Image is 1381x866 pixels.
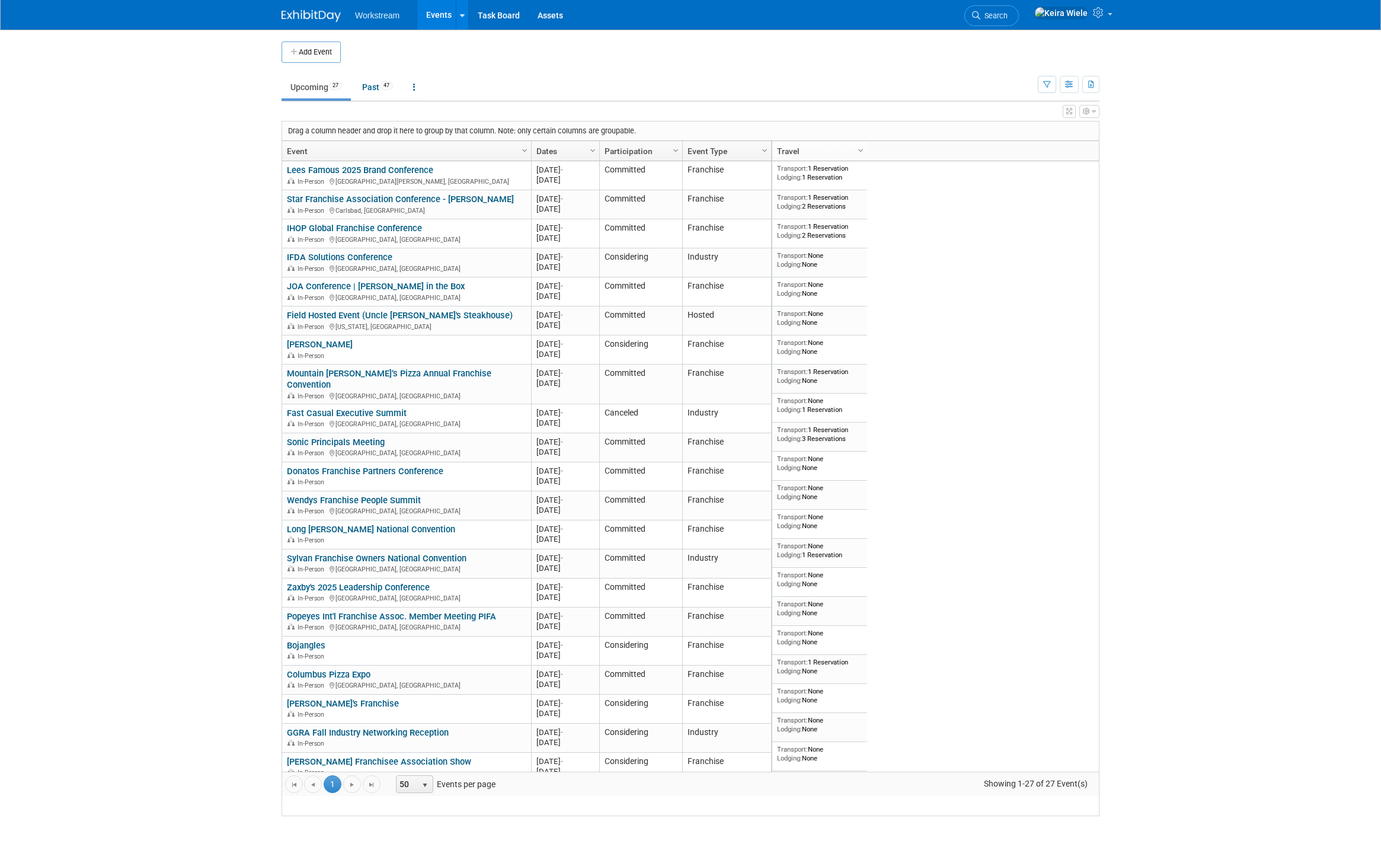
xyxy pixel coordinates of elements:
[777,368,863,385] div: 1 Reservation None
[682,462,771,491] td: Franchise
[561,699,563,708] span: -
[536,310,594,320] div: [DATE]
[298,769,328,776] span: In-Person
[599,433,682,462] td: Committed
[777,493,802,501] span: Lodging:
[682,404,771,433] td: Industry
[599,306,682,335] td: Committed
[287,622,526,632] div: [GEOGRAPHIC_DATA], [GEOGRAPHIC_DATA]
[298,653,328,660] span: In-Person
[599,549,682,579] td: Committed
[536,582,594,592] div: [DATE]
[287,176,526,186] div: [GEOGRAPHIC_DATA][PERSON_NAME], [GEOGRAPHIC_DATA]
[536,175,594,185] div: [DATE]
[287,392,295,398] img: In-Person Event
[561,408,563,417] span: -
[670,141,683,159] a: Column Settings
[682,219,771,248] td: Franchise
[353,76,402,98] a: Past47
[298,352,328,360] span: In-Person
[682,579,771,608] td: Franchise
[287,265,295,271] img: In-Person Event
[536,611,594,621] div: [DATE]
[287,263,526,273] div: [GEOGRAPHIC_DATA], [GEOGRAPHIC_DATA]
[287,292,526,302] div: [GEOGRAPHIC_DATA], [GEOGRAPHIC_DATA]
[682,433,771,462] td: Franchise
[287,740,295,746] img: In-Person Event
[777,658,863,675] div: 1 Reservation None
[682,520,771,549] td: Franchise
[536,708,594,718] div: [DATE]
[688,141,763,161] a: Event Type
[536,679,594,689] div: [DATE]
[298,323,328,331] span: In-Person
[287,368,491,390] a: Mountain [PERSON_NAME]’s Pizza Annual Franchise Convention
[682,608,771,637] td: Franchise
[536,476,594,486] div: [DATE]
[520,146,529,155] span: Column Settings
[536,524,594,534] div: [DATE]
[287,207,295,213] img: In-Person Event
[777,193,808,202] span: Transport:
[367,780,376,790] span: Go to the last page
[329,81,342,90] span: 27
[777,754,802,762] span: Lodging:
[682,365,771,404] td: Franchise
[298,711,328,718] span: In-Person
[298,207,328,215] span: In-Person
[561,466,563,475] span: -
[760,146,769,155] span: Column Settings
[599,753,682,782] td: Considering
[287,495,421,506] a: Wendys Franchise People Summit
[777,368,808,376] span: Transport:
[536,553,594,563] div: [DATE]
[287,769,295,775] img: In-Person Event
[777,426,863,443] div: 1 Reservation 3 Reservations
[777,338,863,356] div: None None
[682,724,771,753] td: Industry
[777,164,863,181] div: 1 Reservation 1 Reservation
[682,637,771,666] td: Franchise
[777,309,863,327] div: None None
[973,775,1099,792] span: Showing 1-27 of 27 Event(s)
[599,637,682,666] td: Considering
[599,365,682,404] td: Committed
[599,248,682,277] td: Considering
[287,321,526,331] div: [US_STATE], [GEOGRAPHIC_DATA]
[536,408,594,418] div: [DATE]
[298,565,328,573] span: In-Person
[599,724,682,753] td: Considering
[287,466,443,477] a: Donatos Franchise Partners Conference
[536,320,594,330] div: [DATE]
[561,340,563,349] span: -
[777,629,808,637] span: Transport:
[324,775,341,793] span: 1
[561,311,563,319] span: -
[536,349,594,359] div: [DATE]
[777,716,808,724] span: Transport:
[287,352,295,358] img: In-Person Event
[777,725,802,733] span: Lodging:
[777,484,863,501] div: None None
[282,10,341,22] img: ExhibitDay
[599,404,682,433] td: Canceled
[777,696,802,704] span: Lodging:
[298,478,328,486] span: In-Person
[536,505,594,515] div: [DATE]
[777,513,863,530] div: None None
[287,281,465,292] a: JOA Conference | [PERSON_NAME] in the Box
[298,536,328,544] span: In-Person
[287,178,295,184] img: In-Person Event
[298,265,328,273] span: In-Person
[536,447,594,457] div: [DATE]
[287,223,422,234] a: IHOP Global Franchise Conference
[381,775,507,793] span: Events per page
[777,280,863,298] div: None None
[561,253,563,261] span: -
[777,376,802,385] span: Lodging:
[777,397,863,414] div: None 1 Reservation
[561,612,563,621] span: -
[287,252,392,263] a: IFDA Solutions Conference
[287,205,526,215] div: Carlsbad, [GEOGRAPHIC_DATA]
[777,347,802,356] span: Lodging:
